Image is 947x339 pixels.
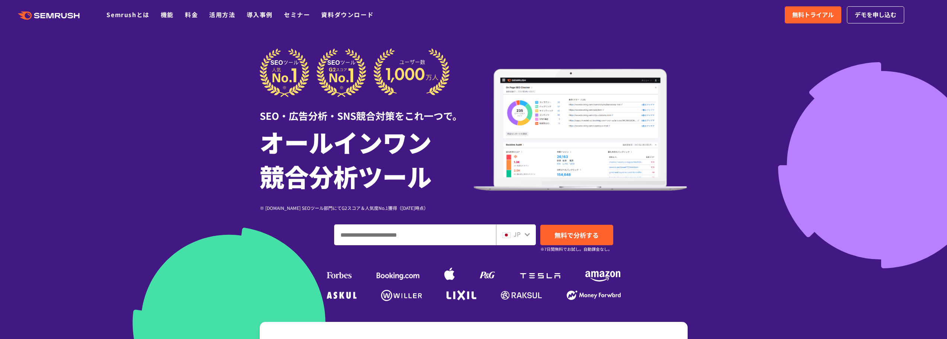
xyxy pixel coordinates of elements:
[260,97,474,123] div: SEO・広告分析・SNS競合対策をこれ一つで。
[785,6,841,23] a: 無料トライアル
[855,10,896,20] span: デモを申し込む
[247,10,273,19] a: 導入事例
[161,10,174,19] a: 機能
[260,204,474,211] div: ※ [DOMAIN_NAME] SEOツール部門にてG2スコア＆人気度No.1獲得（[DATE]時点）
[106,10,149,19] a: Semrushとは
[847,6,904,23] a: デモを申し込む
[321,10,374,19] a: 資料ダウンロード
[514,230,521,239] span: JP
[792,10,834,20] span: 無料トライアル
[554,230,599,240] span: 無料で分析する
[284,10,310,19] a: セミナー
[260,125,474,193] h1: オールインワン 競合分析ツール
[335,225,496,245] input: ドメイン、キーワードまたはURLを入力してください
[209,10,235,19] a: 活用方法
[540,246,612,253] small: ※7日間無料でお試し。自動課金なし。
[185,10,198,19] a: 料金
[540,225,613,245] a: 無料で分析する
